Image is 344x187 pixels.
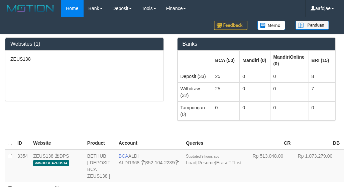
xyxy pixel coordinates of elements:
td: Tampungan (0) [178,101,212,120]
td: 25 [212,82,240,101]
td: ALDI 352-104-2239 [116,150,183,182]
img: panduan.png [296,21,329,30]
span: 9 [186,153,219,159]
th: Website [30,137,85,150]
p: ZEUS138 [10,56,158,62]
span: aaf-DPBCAZEUS14 [33,160,69,166]
td: Rp 513.048,00 [244,150,293,182]
a: Copy 3521042239 to clipboard [175,160,179,165]
td: 0 [212,101,240,120]
td: 7 [309,82,335,101]
th: ID [15,137,30,150]
th: Product [85,137,116,150]
th: Group: activate to sort column ascending [240,51,270,70]
th: Account [116,137,183,150]
td: 8 [309,70,335,83]
a: Load [186,160,196,165]
img: Button%20Memo.svg [257,21,285,30]
td: 0 [270,101,309,120]
th: Queries [183,137,244,150]
th: Group: activate to sort column ascending [270,51,309,70]
th: DB [293,137,342,150]
img: Feedback.jpg [214,21,247,30]
th: CR [244,137,293,150]
span: BCA [119,153,128,159]
td: 0 [240,82,270,101]
h3: Banks [183,41,331,47]
a: ZEUS138 [33,153,53,159]
td: DPS [30,150,85,182]
td: 0 [240,101,270,120]
td: 0 [240,70,270,83]
td: 3354 [15,150,30,182]
td: Withdraw (32) [178,82,212,101]
a: ALDI1368 [119,160,139,165]
td: Deposit (33) [178,70,212,83]
td: Rp 1.073.279,00 [293,150,342,182]
span: updated 9 hours ago [189,155,219,158]
span: | | [186,153,241,165]
a: Resume [198,160,215,165]
td: 0 [309,101,335,120]
h3: Websites (1) [10,41,158,47]
a: Copy ALDI1368 to clipboard [141,160,145,165]
th: Group: activate to sort column ascending [309,51,335,70]
td: 0 [270,82,309,101]
td: BETHUB [ DEPOSIT BCA ZEUS138 ] [85,150,116,182]
td: 0 [270,70,309,83]
td: 25 [212,70,240,83]
th: Group: activate to sort column ascending [212,51,240,70]
th: Group: activate to sort column ascending [178,51,212,70]
a: EraseTFList [216,160,241,165]
img: MOTION_logo.png [5,3,56,13]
